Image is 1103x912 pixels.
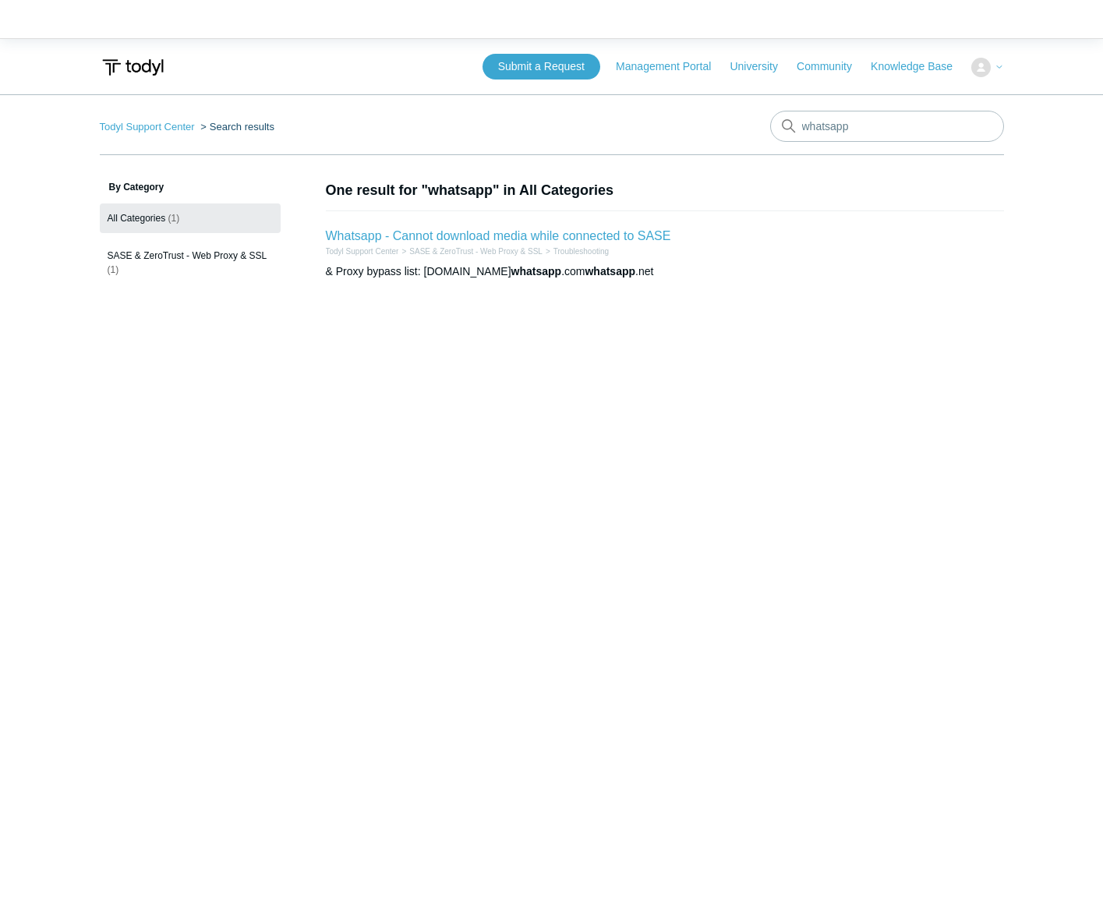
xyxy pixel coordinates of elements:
[100,241,281,285] a: SASE & ZeroTrust - Web Proxy & SSL (1)
[409,247,543,256] a: SASE & ZeroTrust - Web Proxy & SSL
[108,264,119,275] span: (1)
[511,265,562,277] em: whatsapp
[100,121,195,133] a: Todyl Support Center
[100,180,281,194] h3: By Category
[398,246,542,257] li: SASE & ZeroTrust - Web Proxy & SSL
[326,247,399,256] a: Todyl Support Center
[326,229,671,242] a: Whatsapp - Cannot download media while connected to SASE
[483,54,600,80] a: Submit a Request
[326,246,399,257] li: Todyl Support Center
[543,246,609,257] li: Troubleshooting
[616,58,726,75] a: Management Portal
[108,213,166,224] span: All Categories
[553,247,609,256] a: Troubleshooting
[730,58,793,75] a: University
[100,53,166,82] img: Todyl Support Center Help Center home page
[326,263,1004,280] div: & Proxy bypass list: [DOMAIN_NAME] .com .net
[326,180,1004,201] h1: One result for "whatsapp" in All Categories
[108,250,267,261] span: SASE & ZeroTrust - Web Proxy & SSL
[871,58,968,75] a: Knowledge Base
[197,121,274,133] li: Search results
[585,265,635,277] em: whatsapp
[168,213,180,224] span: (1)
[770,111,1004,142] input: Search
[100,121,198,133] li: Todyl Support Center
[797,58,868,75] a: Community
[100,203,281,233] a: All Categories (1)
